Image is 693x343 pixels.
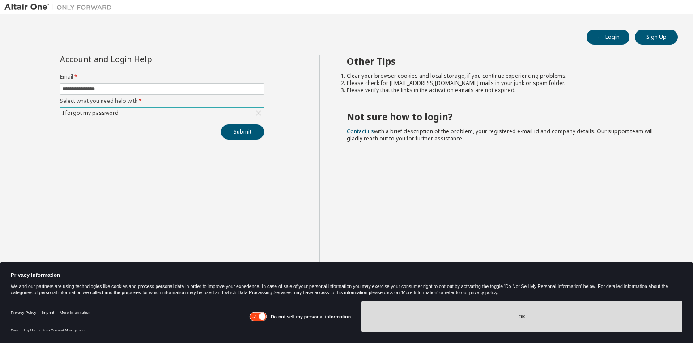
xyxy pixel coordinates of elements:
button: Sign Up [635,30,678,45]
li: Clear your browser cookies and local storage, if you continue experiencing problems. [347,72,662,80]
div: I forgot my password [60,108,264,119]
img: Altair One [4,3,116,12]
h2: Not sure how to login? [347,111,662,123]
button: Submit [221,124,264,140]
li: Please check for [EMAIL_ADDRESS][DOMAIN_NAME] mails in your junk or spam folder. [347,80,662,87]
div: Account and Login Help [60,55,223,63]
button: Login [587,30,629,45]
span: with a brief description of the problem, your registered e-mail id and company details. Our suppo... [347,127,653,142]
h2: Other Tips [347,55,662,67]
li: Please verify that the links in the activation e-mails are not expired. [347,87,662,94]
div: I forgot my password [61,108,120,118]
label: Email [60,73,264,80]
label: Select what you need help with [60,97,264,105]
a: Contact us [347,127,374,135]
